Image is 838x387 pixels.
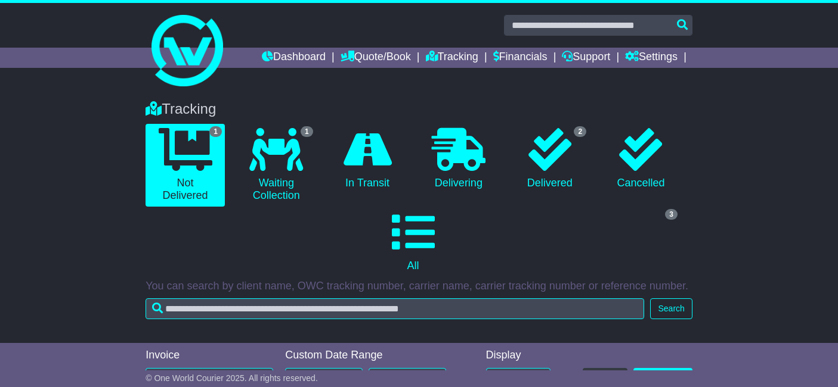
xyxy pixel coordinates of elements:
a: Tracking [426,48,478,68]
a: Financials [493,48,548,68]
a: In Transit [328,124,407,194]
a: 1 Not Delivered [146,124,225,207]
a: Quote/Book [341,48,411,68]
span: 1 [209,126,222,137]
div: Display [486,349,551,362]
div: Tracking [140,101,698,118]
span: 1 [301,126,313,137]
a: 3 All [146,207,681,277]
span: 2 [574,126,586,137]
span: © One World Courier 2025. All rights reserved. [146,373,318,383]
a: Dashboard [262,48,326,68]
div: Invoice [146,349,273,362]
a: Support [562,48,610,68]
p: You can search by client name, OWC tracking number, carrier name, carrier tracking number or refe... [146,280,692,293]
button: Search [650,298,692,319]
div: Custom Date Range [285,349,459,362]
a: Cancelled [601,124,681,194]
a: Delivering [419,124,499,194]
a: 2 Delivered [510,124,589,194]
a: Settings [625,48,678,68]
span: 3 [665,209,678,220]
a: 1 Waiting Collection [237,124,316,207]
